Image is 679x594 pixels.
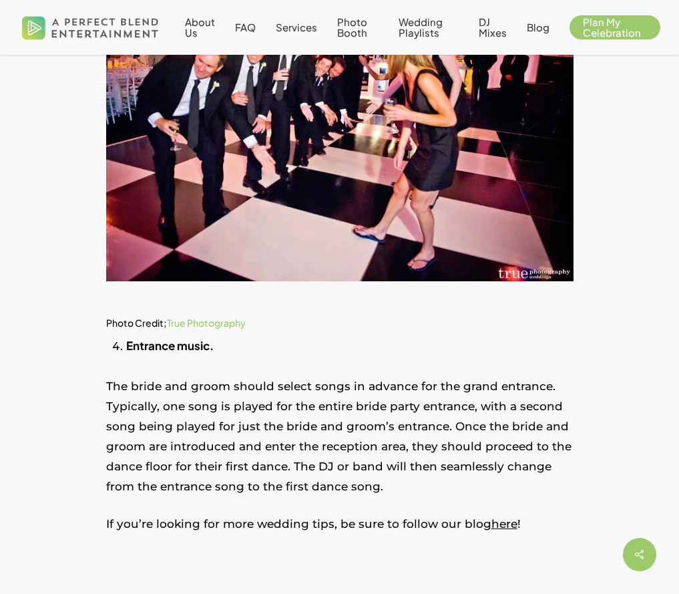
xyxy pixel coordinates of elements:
[337,17,379,38] a: Photo Booth
[167,317,246,329] a: True Photography
[19,5,162,49] img: A Perfect Blend Entertainment
[276,21,317,33] span: Services
[479,17,507,38] a: DJ Mixes
[185,15,215,39] span: About Us
[527,22,549,33] a: Blog
[106,514,574,534] p: If you’re looking for more wedding tips, be sure to follow our blog !
[527,21,549,33] span: Blog
[126,338,214,353] strong: Entrance music.
[583,15,641,39] span: Plan My Celebration
[276,22,317,33] a: Services
[235,21,256,33] span: FAQ
[235,22,256,33] a: FAQ
[337,15,367,39] span: Photo Booth
[106,376,574,514] p: The bride and groom should select songs in advance for the grand entrance. Typically, one song is...
[399,17,459,38] a: Wedding Playlists
[106,315,574,331] h6: Photo Credit;
[570,17,660,38] a: Plan My Celebration
[185,17,215,38] a: About Us
[399,15,443,39] span: Wedding Playlists
[491,517,517,531] a: here
[479,15,507,39] span: DJ Mixes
